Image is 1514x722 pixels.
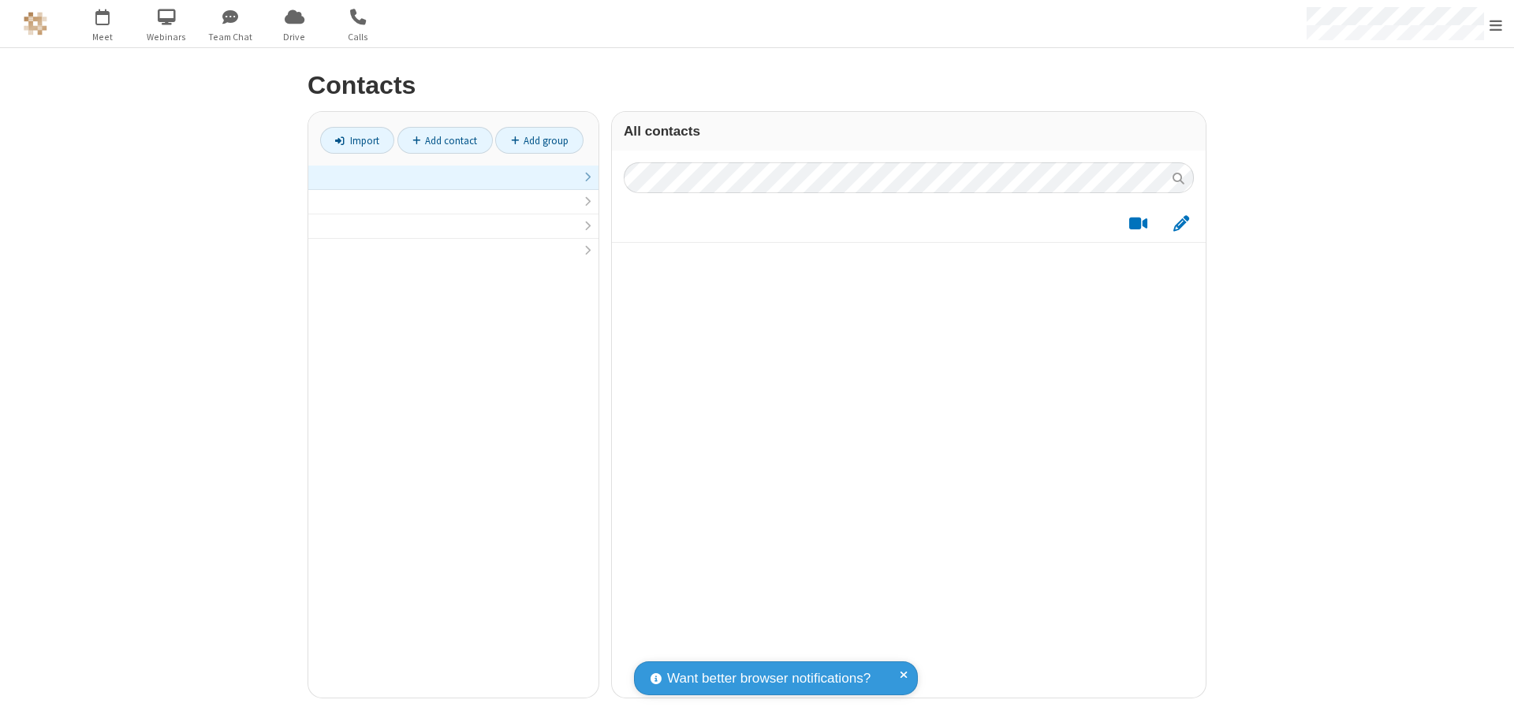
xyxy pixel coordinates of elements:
[265,30,324,44] span: Drive
[24,12,47,35] img: QA Selenium DO NOT DELETE OR CHANGE
[201,30,260,44] span: Team Chat
[1123,214,1154,233] button: Start a video meeting
[308,72,1206,99] h2: Contacts
[1475,681,1502,711] iframe: Chat
[73,30,132,44] span: Meet
[612,205,1206,698] div: grid
[329,30,388,44] span: Calls
[1165,214,1196,233] button: Edit
[397,127,493,154] a: Add contact
[320,127,394,154] a: Import
[667,668,871,689] span: Want better browser notifications?
[624,124,1194,139] h3: All contacts
[137,30,196,44] span: Webinars
[495,127,584,154] a: Add group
